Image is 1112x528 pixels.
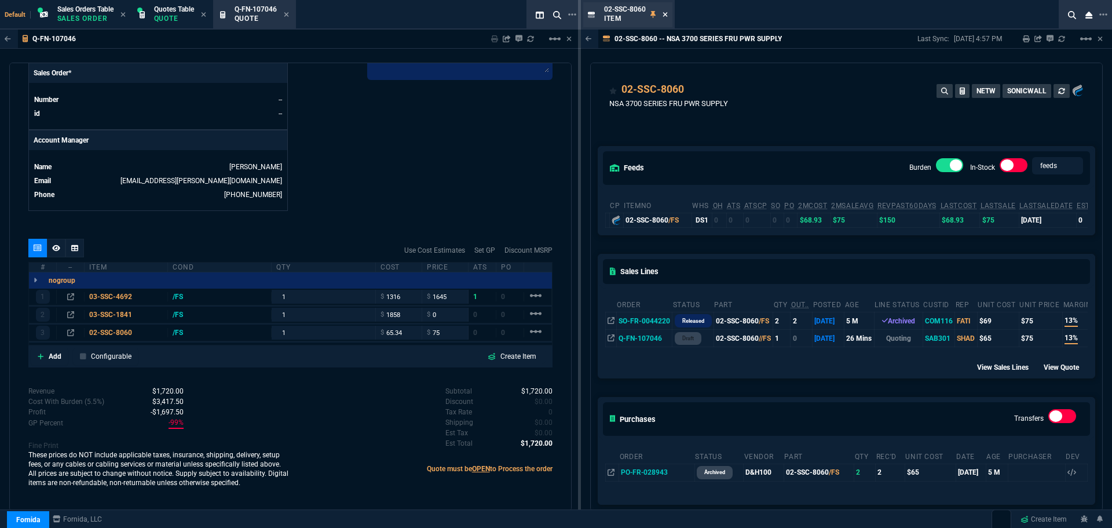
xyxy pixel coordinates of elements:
[535,418,553,427] span: 0
[201,10,206,20] nx-icon: Close Tab
[120,177,282,185] a: [EMAIL_ADDRESS][PERSON_NAME][DOMAIN_NAME]
[529,289,543,303] mat-icon: Example home icon
[427,328,430,337] span: $
[981,202,1016,210] abbr: The last SO Inv price. No time limit. (ignore zeros)
[1044,361,1089,373] div: View Quote
[955,296,977,312] th: Rep
[609,98,728,109] p: NSA 3700 SERIES FRU PWR SUPPLY
[427,292,430,301] span: $
[1065,315,1078,327] span: 13%
[791,312,813,330] td: 2
[34,110,40,118] span: id
[923,330,954,347] td: SAB301
[537,407,553,417] p: spec.value
[979,316,1017,326] div: $69
[713,202,723,210] abbr: Total units in inventory.
[49,514,105,525] a: msbcCompanyName
[876,316,921,326] div: Archived
[616,296,672,312] th: Order
[445,407,472,417] p: undefined
[759,334,771,343] span: //FS
[844,312,874,330] td: 5 M
[608,468,614,476] nx-icon: Open In Opposite Panel
[877,213,939,227] td: $150
[29,130,287,150] p: Account Manager
[173,292,194,301] div: /FS
[917,34,954,43] p: Last Sync:
[874,296,923,312] th: Line Status
[381,328,384,337] span: $
[791,330,813,347] td: 0
[1099,9,1107,20] nx-icon: Open New Tab
[1016,511,1071,528] a: Create Item
[473,311,477,319] span: 0
[616,312,672,330] td: SO-FR-0044220
[57,14,114,23] p: Sales Order
[813,312,844,330] td: [DATE]
[529,325,543,338] mat-icon: Example home icon
[986,464,1008,481] td: 5 M
[169,417,184,429] span: With Burden (5.5%)
[621,468,668,476] span: PO-FR-028943
[905,464,956,481] td: $65
[422,263,469,272] div: price
[535,398,553,406] span: 0
[609,82,617,98] div: Add to Watchlist
[784,213,798,227] td: 0
[28,450,290,487] p: These prices do NOT include applicable taxes, insurance, shipping, delivery, setup fees, or any c...
[970,163,995,172] label: In-Stock
[672,296,714,312] th: Status
[831,213,877,227] td: $75
[954,34,1002,43] p: [DATE] 4:57 PM
[445,428,468,438] p: undefined
[1019,202,1073,210] abbr: The date of the last SO Inv price. No time limit. (ignore zeros)
[744,464,784,481] td: D&H100
[1048,409,1076,428] div: Transfers
[773,330,791,347] td: 1
[876,447,905,464] th: Rec'd
[473,329,477,337] span: 0
[986,447,1008,464] th: Age
[478,349,546,364] a: Create Item
[714,312,773,330] td: 02-SSC-8060
[798,202,828,210] abbr: Avg cost of all PO invoices for 2 months (with burden)
[89,328,163,337] div: 02-SSC-8060
[152,387,184,395] span: Revenue
[49,276,75,285] p: nogroup
[41,328,45,337] p: 3
[510,438,553,449] p: spec.value
[854,464,876,481] td: 2
[290,464,552,474] p: Quote must be to Process the order
[445,438,473,449] p: undefined
[229,163,282,171] a: [PERSON_NAME]
[1014,414,1044,423] label: Transfers
[469,263,496,272] div: ATS
[586,35,592,43] nx-icon: Back to Table
[625,215,690,225] div: 02-SSC-8060
[34,189,283,201] tr: undefined
[151,408,184,416] span: With Burden (5.5%)
[279,110,282,118] a: --
[744,202,767,210] abbr: ATS with all companies combined
[1065,333,1078,344] span: 13%
[34,94,283,105] tr: undefined
[714,330,773,347] td: 02-SSC-8060
[120,10,126,20] nx-icon: Close Tab
[813,296,844,312] th: Posted
[623,196,692,213] th: ItemNo
[496,263,524,272] div: PO
[610,414,656,425] h5: Purchases
[977,296,1019,312] th: Unit Cost
[727,202,740,210] abbr: Total units in inventory => minus on SO => plus on PO
[608,317,614,325] nx-icon: Open In Opposite Panel
[844,330,874,347] td: 26 Mins
[784,464,854,481] td: 02-SSC-8060
[474,245,495,256] a: Set GP
[548,8,566,22] nx-icon: Search
[521,439,553,447] span: 1720
[531,8,548,22] nx-icon: Split Panels
[152,398,184,406] span: Cost With Burden (5.5%)
[445,386,472,396] p: undefined
[32,34,76,43] p: Q-FN-107046
[694,447,744,464] th: Status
